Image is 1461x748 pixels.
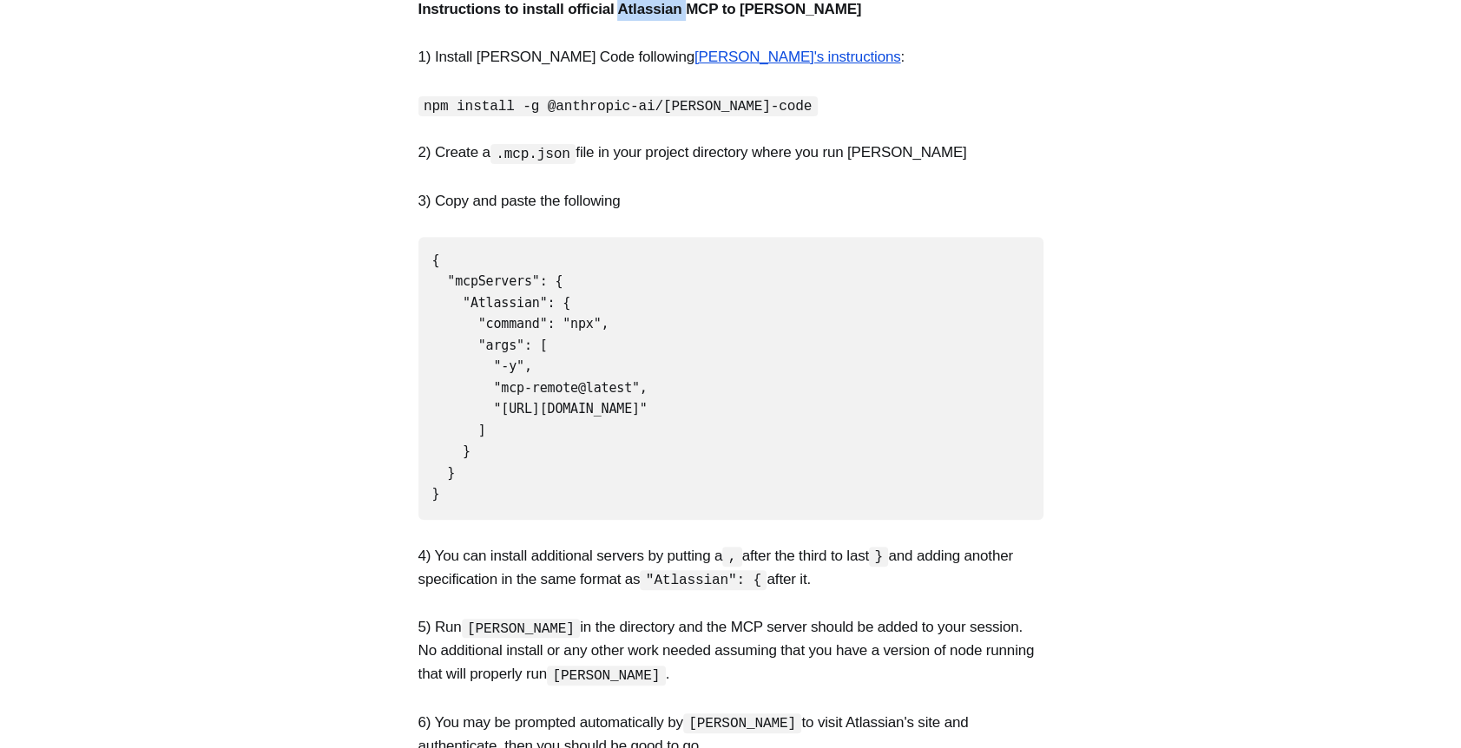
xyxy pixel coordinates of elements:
[432,253,648,502] code: { "mcpServers": { "Atlassian": { "command": "npx", "args": [ "-y", "mcp-remote@latest", "[URL][DO...
[640,570,767,590] code: "Atlassian": {
[354,223,402,241] button: Sign in
[490,144,576,164] code: .mcp.json
[184,90,441,121] h1: Start the conversation
[694,49,901,65] a: [PERSON_NAME]'s instructions
[223,222,351,242] span: Already a member?
[418,189,1043,213] p: 3) Copy and paste the following
[462,619,581,639] code: [PERSON_NAME]
[418,96,818,116] code: npm install -g @anthropic-ai/[PERSON_NAME]-code
[547,666,666,686] code: [PERSON_NAME]
[536,8,625,30] div: 0 comments
[683,713,802,733] code: [PERSON_NAME]
[418,1,862,17] strong: Instructions to install official Atlassian MCP to [PERSON_NAME]
[722,547,741,567] code: ,
[255,174,370,212] button: Sign up now
[28,128,597,150] p: Become a member of to start commenting.
[418,544,1043,591] p: 4) You can install additional servers by putting a after the third to last and adding another spe...
[418,141,1043,164] p: 2) Create a file in your project directory where you run [PERSON_NAME]
[418,45,1043,69] p: 1) Install [PERSON_NAME] Code following :
[869,547,888,567] code: }
[418,615,1043,686] p: 5) Run in the directory and the MCP server should be added to your session. No additional install...
[247,130,381,147] span: Clearer Thinking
